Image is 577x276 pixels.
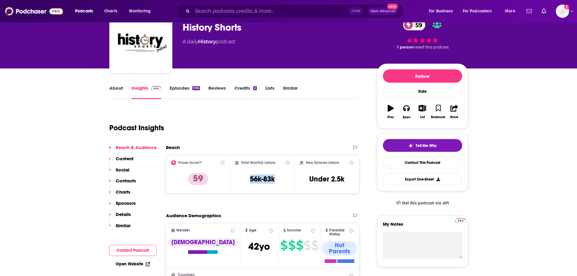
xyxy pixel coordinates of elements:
button: Content [109,156,134,167]
a: Episodes574 [170,85,200,99]
button: Details [109,211,131,223]
span: Age [249,228,257,232]
span: $ [296,241,303,250]
h2: Audience Demographics [166,213,221,218]
span: Logged in as mdekoning [556,5,569,18]
div: 574 [192,86,200,90]
button: Charts [109,189,130,200]
p: Sponsors [116,200,136,206]
button: open menu [425,6,460,16]
span: Get this podcast via API [402,201,449,206]
span: Ctrl K [349,7,363,15]
input: Search podcasts, credits, & more... [192,6,349,16]
svg: Add a profile image [564,5,569,9]
div: 59 1 personrated this podcast [377,16,468,53]
img: tell me why sparkle [408,143,413,148]
span: More [505,7,515,15]
h2: New Episode Listens [306,161,339,165]
label: My Notes [383,221,462,232]
button: Reach & Audience [109,145,157,156]
div: Not Parents [322,241,357,256]
a: Charts [100,6,121,16]
div: Apps [403,115,410,119]
h1: Podcast Insights [109,123,164,132]
a: Get this podcast via API [391,196,454,211]
div: Share [450,115,458,119]
button: open menu [71,6,101,16]
p: 59 [188,173,208,185]
button: open menu [125,6,158,16]
button: Play [383,101,399,123]
a: History [198,39,216,45]
span: New [387,4,398,9]
p: Social [116,167,129,173]
span: rated this podcast [414,45,449,49]
div: A daily podcast [183,38,235,45]
p: Reach & Audience [116,145,157,150]
button: Share [446,101,462,123]
a: Similar [283,85,298,99]
a: Contact This Podcast [383,157,462,168]
div: 2 [253,86,257,90]
button: Apps [399,101,414,123]
a: Show notifications dropdown [524,6,534,16]
span: Gender [176,228,190,232]
button: open menu [459,6,501,16]
span: Monitoring [129,7,151,15]
button: Open AdvancedNew [368,8,398,15]
p: Content [116,156,134,161]
h3: Under 2.5k [309,175,344,184]
div: Play [387,115,394,119]
img: Podchaser Pro [151,86,161,91]
span: $ [280,241,287,250]
img: User Profile [556,5,569,18]
button: Sponsors [109,200,136,211]
button: Bookmark [430,101,446,123]
button: Contact Podcast [109,245,157,256]
p: Charts [116,189,130,195]
span: For Business [429,7,453,15]
a: Reviews [208,85,226,99]
span: 42 yo [248,241,270,252]
img: Podchaser - Follow, Share and Rate Podcasts [5,5,63,17]
span: $ [311,241,318,250]
div: List [420,115,425,119]
a: Show notifications dropdown [539,6,549,16]
button: tell me why sparkleTell Me Why [383,139,462,152]
span: $ [288,241,295,250]
span: $ [304,241,311,250]
span: For Podcasters [463,7,492,15]
p: Similar [116,223,131,228]
a: Open Website [116,261,150,267]
div: [DEMOGRAPHIC_DATA] [168,238,238,247]
p: Contacts [116,178,136,184]
button: open menu [501,6,523,16]
span: Tell Me Why [416,143,436,148]
h2: Reach [166,145,180,150]
div: Bookmark [431,115,445,119]
img: History Shorts [111,12,171,72]
h3: 56k-83k [250,175,275,184]
a: About [109,85,123,99]
a: InsightsPodchaser Pro [131,85,161,99]
div: Rate [383,85,462,98]
button: Follow [383,69,462,83]
span: Podcasts [75,7,93,15]
img: Podchaser Pro [455,218,466,223]
button: List [414,101,430,123]
span: Charts [104,7,117,15]
p: Details [116,211,131,217]
a: Pro website [455,218,466,223]
a: Lists [265,85,274,99]
div: Search podcasts, credits, & more... [181,4,409,18]
button: Similar [109,223,131,234]
h2: Total Monthly Listens [241,161,275,165]
button: Show profile menu [556,5,569,18]
span: Parental Status [329,228,348,236]
h2: Power Score™ [178,161,202,165]
button: Social [109,167,129,178]
span: Income [287,228,301,232]
span: Open Advanced [370,10,396,13]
